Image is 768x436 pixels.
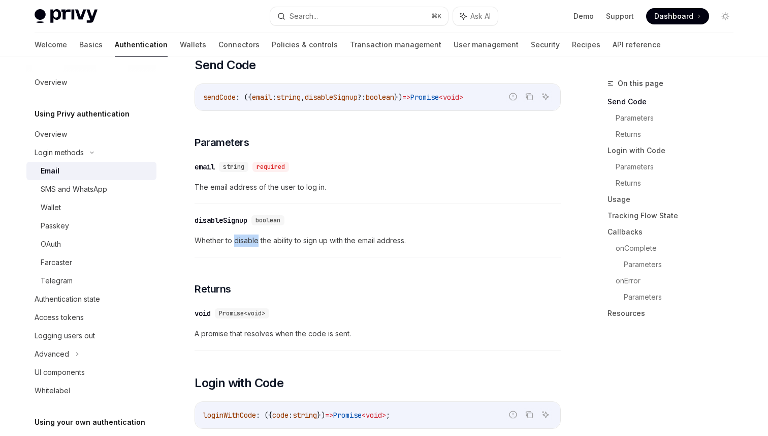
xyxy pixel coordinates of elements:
a: Welcome [35,33,67,57]
a: Parameters [616,159,742,175]
a: Basics [79,33,103,57]
span: A promise that resolves when the code is sent. [195,328,561,340]
a: Wallet [26,198,156,217]
span: , [301,93,305,102]
span: Returns [195,282,231,296]
span: void [443,93,459,102]
a: Callbacks [607,224,742,240]
span: Send Code [195,57,256,73]
span: code [272,411,289,420]
span: void [366,411,382,420]
span: : ({ [236,93,252,102]
a: Access tokens [26,308,156,327]
span: Parameters [195,135,249,150]
button: Copy the contents from the code block [523,90,536,103]
a: Passkey [26,217,156,235]
button: Toggle dark mode [717,8,733,24]
div: Wallet [41,201,61,214]
a: Telegram [26,272,156,290]
span: Dashboard [654,11,693,21]
div: required [252,162,289,172]
button: Copy the contents from the code block [523,408,536,421]
button: Ask AI [453,7,498,25]
div: Logging users out [35,330,95,342]
div: void [195,308,211,318]
span: string [293,411,317,420]
a: Wallets [180,33,206,57]
span: The email address of the user to log in. [195,181,561,193]
a: onComplete [616,240,742,256]
a: Whitelabel [26,382,156,400]
span: ⌘ K [431,12,442,20]
div: Search... [290,10,318,22]
div: OAuth [41,238,61,250]
a: Support [606,11,634,21]
a: Login with Code [607,142,742,159]
h5: Using your own authentication [35,416,145,428]
span: }) [317,411,325,420]
button: Report incorrect code [506,90,520,103]
div: disableSignup [195,215,247,225]
span: Promise [410,93,439,102]
a: Tracking Flow State [607,208,742,224]
div: UI components [35,366,85,379]
div: SMS and WhatsApp [41,183,107,195]
a: Policies & controls [272,33,338,57]
div: Whitelabel [35,385,70,397]
a: Recipes [572,33,600,57]
a: Parameters [624,256,742,273]
span: Login with Code [195,375,283,391]
button: Report incorrect code [506,408,520,421]
span: disableSignup [305,93,358,102]
span: < [439,93,443,102]
a: Authentication state [26,290,156,308]
span: Promise [333,411,362,420]
div: Authentication state [35,293,100,305]
span: : ({ [256,411,272,420]
a: Usage [607,191,742,208]
span: loginWithCode [203,411,256,420]
a: Farcaster [26,253,156,272]
a: Logging users out [26,327,156,345]
span: < [362,411,366,420]
span: string [276,93,301,102]
div: email [195,162,215,172]
a: Dashboard [646,8,709,24]
div: Telegram [41,275,73,287]
span: > [459,93,463,102]
div: Overview [35,128,67,140]
span: => [325,411,333,420]
a: Send Code [607,94,742,110]
a: Demo [573,11,594,21]
span: > [382,411,386,420]
a: SMS and WhatsApp [26,180,156,198]
span: On this page [618,77,663,90]
span: => [402,93,410,102]
a: Overview [26,73,156,92]
img: light logo [35,9,98,23]
a: Connectors [218,33,260,57]
h5: Using Privy authentication [35,108,130,120]
div: Advanced [35,348,69,360]
span: sendCode [203,93,236,102]
span: email [252,93,272,102]
span: ?: [358,93,366,102]
a: API reference [613,33,661,57]
span: : [272,93,276,102]
a: Parameters [624,289,742,305]
span: boolean [366,93,394,102]
a: Transaction management [350,33,441,57]
a: Returns [616,126,742,142]
div: Passkey [41,220,69,232]
div: Login methods [35,147,84,159]
div: Access tokens [35,311,84,324]
a: OAuth [26,235,156,253]
a: Security [531,33,560,57]
span: Whether to disable the ability to sign up with the email address. [195,235,561,247]
div: Overview [35,76,67,89]
div: Farcaster [41,256,72,269]
span: boolean [255,216,280,224]
a: Authentication [115,33,168,57]
span: string [223,163,244,171]
span: Ask AI [470,11,491,21]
